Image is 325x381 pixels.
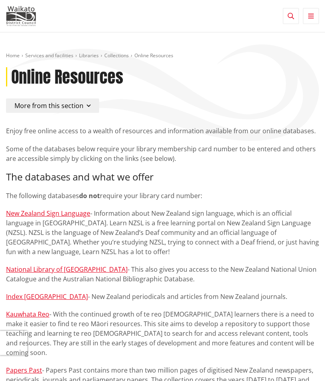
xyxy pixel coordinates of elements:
p: - This also gives you access to the New Zealand National Union Catalogue and the Australian Natio... [6,265,319,284]
a: Collections [104,52,129,59]
p: - Information about New Zealand sign language, which is an official language in [GEOGRAPHIC_DATA]... [6,209,319,257]
a: New Zealand Sign Language [6,209,90,218]
a: Kauwhata Reo [6,310,49,319]
a: National Library of [GEOGRAPHIC_DATA] [6,265,128,274]
a: Home [6,52,20,59]
p: Enjoy free online access to a wealth of resources and information available from our online datab... [6,125,319,136]
h3: The databases and what we offer [6,171,319,183]
p: - With the continued growth of te reo [DEMOGRAPHIC_DATA] learners there is a need to make it easi... [6,309,319,357]
a: Libraries [79,52,99,59]
p: - New Zealand periodicals and articles from New Zealand journals. [6,292,319,301]
nav: breadcrumb [6,52,319,59]
a: Papers Past [6,366,42,375]
a: Index [GEOGRAPHIC_DATA] [6,292,88,301]
a: Services and facilities [25,52,73,59]
button: More from this section [6,98,99,113]
strong: do not [79,191,100,200]
p: Some of the databases below require your library membership card number to be entered and others ... [6,144,319,163]
span: Online Resources [134,52,173,59]
img: Waikato District Council - Te Kaunihera aa Takiwaa o Waikato [6,6,36,26]
span: More from this section [14,101,83,110]
h1: Online Resources [11,67,123,86]
p: The following databases require your library card number: [6,191,319,201]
